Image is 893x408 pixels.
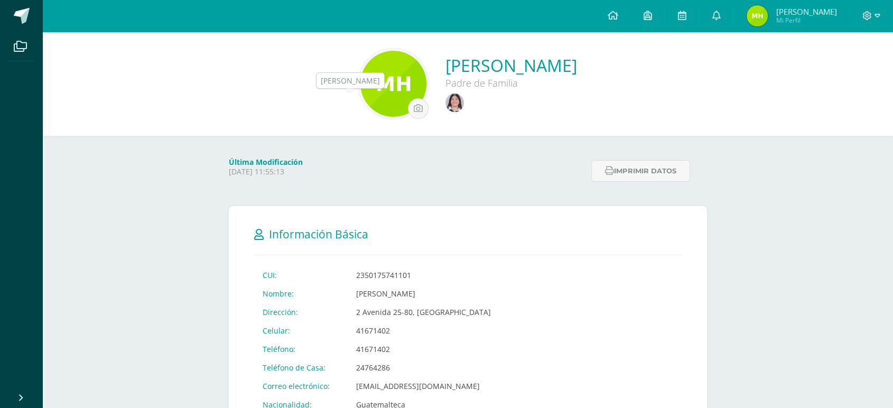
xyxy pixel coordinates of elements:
td: 41671402 [348,340,499,358]
h4: Última Modificación [229,157,585,167]
td: [EMAIL_ADDRESS][DOMAIN_NAME] [348,377,499,395]
td: 2350175741101 [348,266,499,284]
img: 42136fc6981f88f34e239ae8ff05947c.png [445,94,464,112]
span: [PERSON_NAME] [776,6,836,17]
td: [PERSON_NAME] [348,284,499,303]
img: 79ed0330ec6f71f6e0bfc12771a689ea.png [360,51,426,117]
div: Padre de Familia [445,77,577,89]
span: Mi Perfil [776,16,836,25]
p: [DATE] 11:55:13 [229,167,585,177]
div: [PERSON_NAME] [321,76,380,86]
td: 2 Avenida 25-80, [GEOGRAPHIC_DATA] [348,303,499,321]
td: Teléfono: [254,340,348,358]
td: Celular: [254,321,348,340]
td: Nombre: [254,284,348,303]
button: Imprimir datos [591,160,690,182]
span: Información Básica [269,227,368,242]
img: 8cfee9302e94c67f695fad48b611364c.png [747,5,768,26]
td: 41671402 [348,321,499,340]
td: 24764286 [348,358,499,377]
td: Correo electrónico: [254,377,348,395]
td: Teléfono de Casa: [254,358,348,377]
a: [PERSON_NAME] [445,54,577,77]
td: Dirección: [254,303,348,321]
td: CUI: [254,266,348,284]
